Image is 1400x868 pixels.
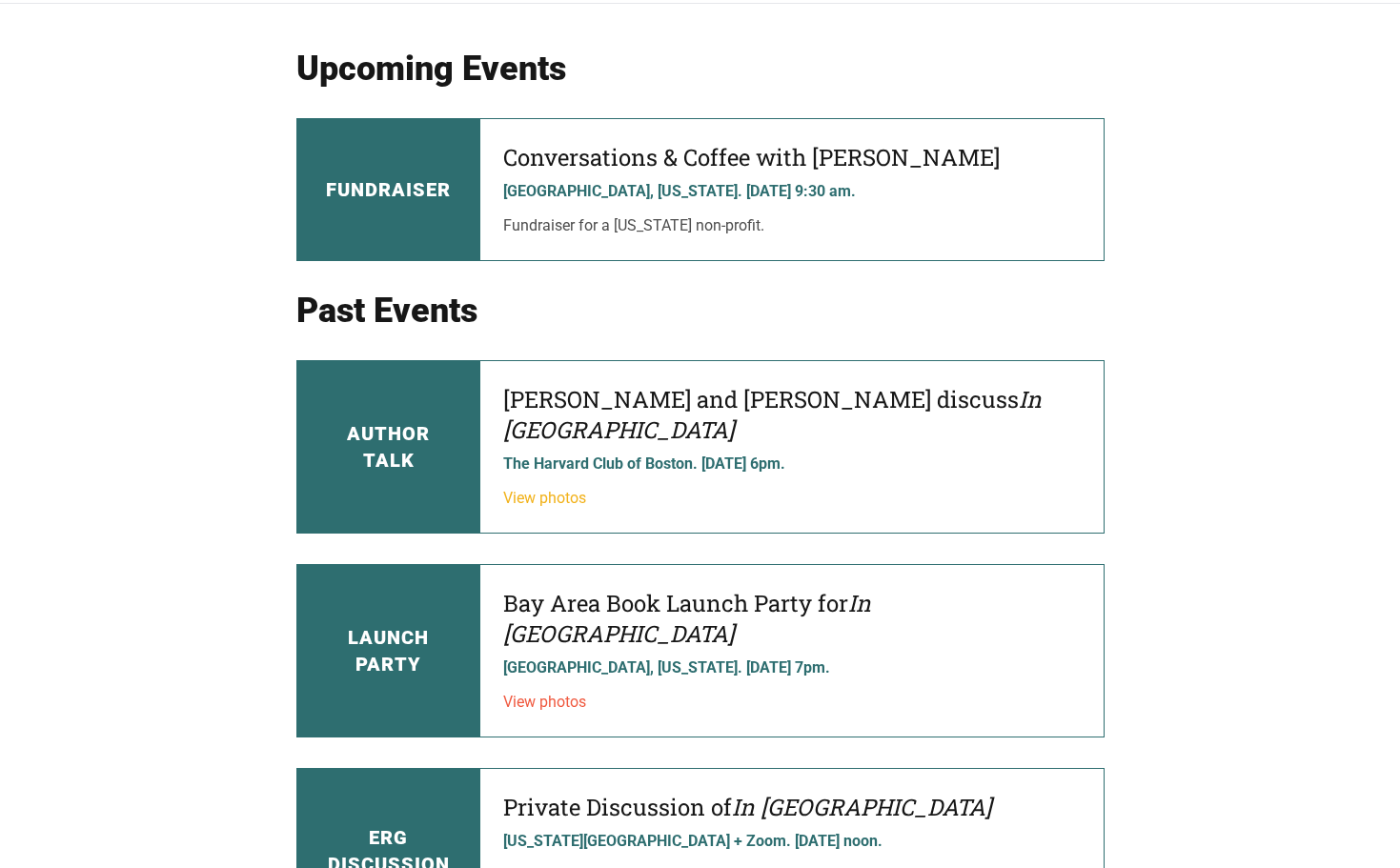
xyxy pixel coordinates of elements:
p: [GEOGRAPHIC_DATA], [US_STATE]. [DATE] 9:30 am. [503,180,1081,203]
p: [US_STATE][GEOGRAPHIC_DATA] + Zoom. [DATE] noon. [503,830,1081,853]
h4: [PERSON_NAME] and [PERSON_NAME] discuss [503,384,1081,445]
p: [GEOGRAPHIC_DATA], [US_STATE]. [DATE] 7pm. [503,656,1081,679]
em: In [GEOGRAPHIC_DATA] [732,792,991,822]
em: In [GEOGRAPHIC_DATA] [503,384,1042,445]
h4: Bay Area Book Launch Party for [503,588,1081,649]
h4: Private Discussion of [503,792,1081,822]
p: Fundraiser for a [US_STATE] non-profit. [503,214,1081,237]
a: View photos [503,693,586,711]
p: The Harvard Club of Boston. [DATE] 6pm. [503,453,1081,475]
h3: Fundraiser [326,176,451,203]
h3: Author Talk [347,420,430,474]
a: View photos [503,489,586,507]
h1: Past Events [296,292,1105,330]
h4: Conversations & Coffee with [PERSON_NAME] [503,142,1081,172]
h1: Upcoming Events [296,50,1105,88]
em: In [GEOGRAPHIC_DATA] [503,588,871,649]
h3: Launch Party [348,624,429,677]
